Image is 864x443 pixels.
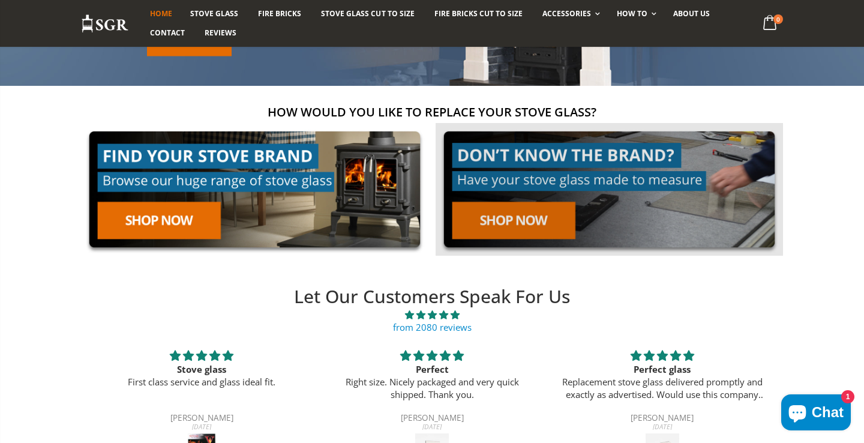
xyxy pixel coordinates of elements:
[393,321,472,333] a: from 2080 reviews
[562,423,763,430] div: [DATE]
[312,4,423,23] a: Stove Glass Cut To Size
[101,376,303,388] p: First class service and glass ideal fit.
[81,14,129,34] img: Stove Glass Replacement
[205,28,236,38] span: Reviews
[331,423,533,430] div: [DATE]
[86,285,778,309] h2: Let Our Customers Speak For Us
[101,348,303,363] div: 5 stars
[196,23,245,43] a: Reviews
[425,4,532,23] a: Fire Bricks Cut To Size
[258,8,301,19] span: Fire Bricks
[758,12,783,35] a: 0
[141,4,181,23] a: Home
[331,414,533,424] div: [PERSON_NAME]
[150,28,185,38] span: Contact
[562,376,763,401] p: Replacement stove glass delivered promptly and exactly as advertised. Would use this company again.
[81,104,783,120] h2: How would you like to replace your stove glass?
[321,8,414,19] span: Stove Glass Cut To Size
[673,8,710,19] span: About us
[101,423,303,430] div: [DATE]
[150,8,172,19] span: Home
[331,348,533,363] div: 5 stars
[81,123,428,256] img: find-your-brand-cta_9b334d5d-5c94-48ed-825f-d7972bbdebd0.jpg
[141,23,194,43] a: Contact
[773,14,783,24] span: 0
[331,363,533,376] div: Perfect
[664,4,719,23] a: About us
[617,8,647,19] span: How To
[86,309,778,321] span: 4.90 stars
[181,4,247,23] a: Stove Glass
[778,394,854,433] inbox-online-store-chat: Shopify online store chat
[608,4,662,23] a: How To
[562,348,763,363] div: 5 stars
[542,8,591,19] span: Accessories
[190,8,238,19] span: Stove Glass
[101,363,303,376] div: Stove glass
[331,376,533,401] p: Right size. Nicely packaged and very quick shipped. Thank you.
[533,4,606,23] a: Accessories
[434,8,523,19] span: Fire Bricks Cut To Size
[101,414,303,424] div: [PERSON_NAME]
[562,414,763,424] div: [PERSON_NAME]
[562,363,763,376] div: Perfect glass
[86,309,778,334] a: 4.90 stars from 2080 reviews
[249,4,310,23] a: Fire Bricks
